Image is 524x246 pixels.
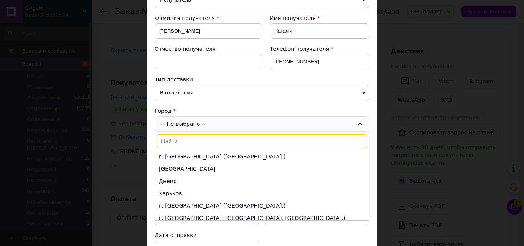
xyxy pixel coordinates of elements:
span: Отчество получателя [155,46,216,52]
div: Дата отправки [155,231,259,239]
span: Телефон получателя [270,46,329,52]
div: -- Не выбрано -- [155,116,369,132]
span: В отделении [155,85,369,101]
div: Город [155,107,369,115]
span: Имя получателя [270,15,316,21]
span: Фамилия получателя [155,15,215,21]
input: +380 [270,54,369,69]
li: [GEOGRAPHIC_DATA] [155,163,369,175]
li: Харьков [155,187,369,200]
li: г. [GEOGRAPHIC_DATA] ([GEOGRAPHIC_DATA], [GEOGRAPHIC_DATA].) [155,212,369,224]
li: г. [GEOGRAPHIC_DATA] ([GEOGRAPHIC_DATA].) [155,150,369,163]
input: Найти [157,134,367,148]
span: Тип доставки [155,76,193,83]
li: Днепр [155,175,369,187]
li: г. [GEOGRAPHIC_DATA] ([GEOGRAPHIC_DATA].) [155,200,369,212]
